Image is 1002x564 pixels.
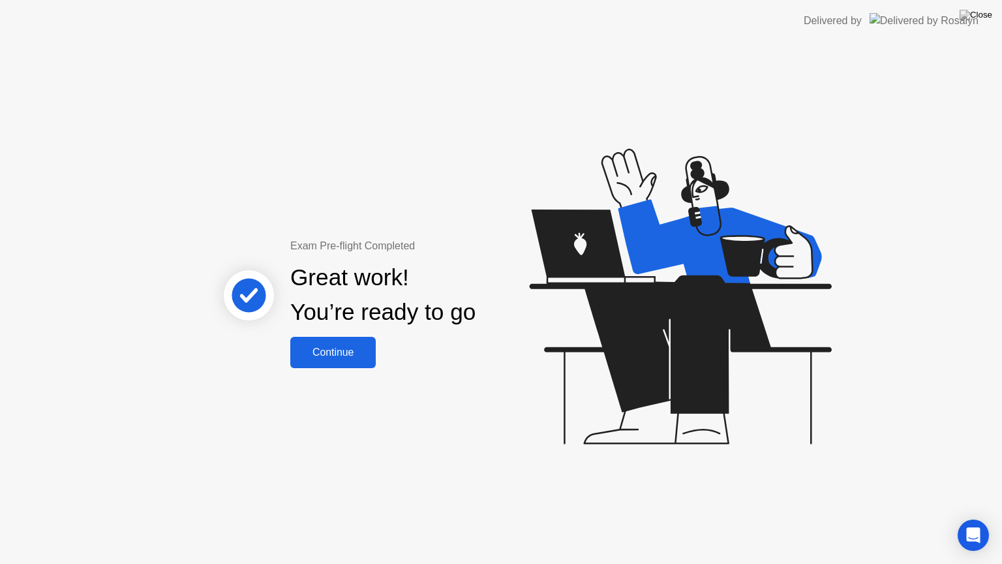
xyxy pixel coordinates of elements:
[958,520,989,551] div: Open Intercom Messenger
[870,13,979,28] img: Delivered by Rosalyn
[294,347,372,358] div: Continue
[290,337,376,368] button: Continue
[290,260,476,330] div: Great work! You’re ready to go
[290,238,560,254] div: Exam Pre-flight Completed
[804,13,862,29] div: Delivered by
[960,10,992,20] img: Close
